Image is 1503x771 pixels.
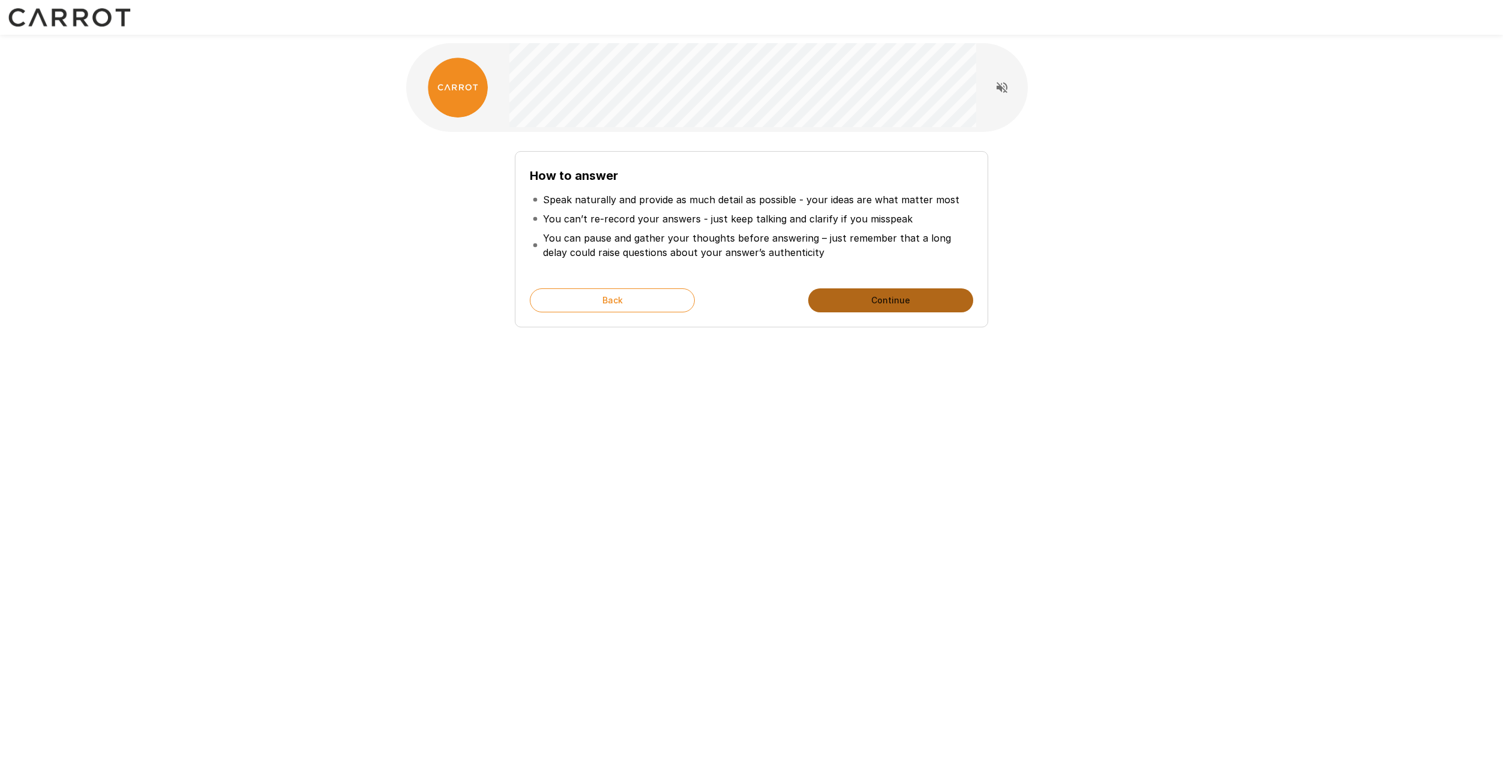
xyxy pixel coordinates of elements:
button: Continue [808,288,973,312]
p: You can pause and gather your thoughts before answering – just remember that a long delay could r... [543,231,970,260]
img: carrot_logo.png [428,58,488,118]
p: You can’t re-record your answers - just keep talking and clarify if you misspeak [543,212,913,226]
button: Read questions aloud [990,76,1014,100]
b: How to answer [530,168,618,183]
button: Back [530,288,695,312]
p: Speak naturally and provide as much detail as possible - your ideas are what matter most [543,192,959,207]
